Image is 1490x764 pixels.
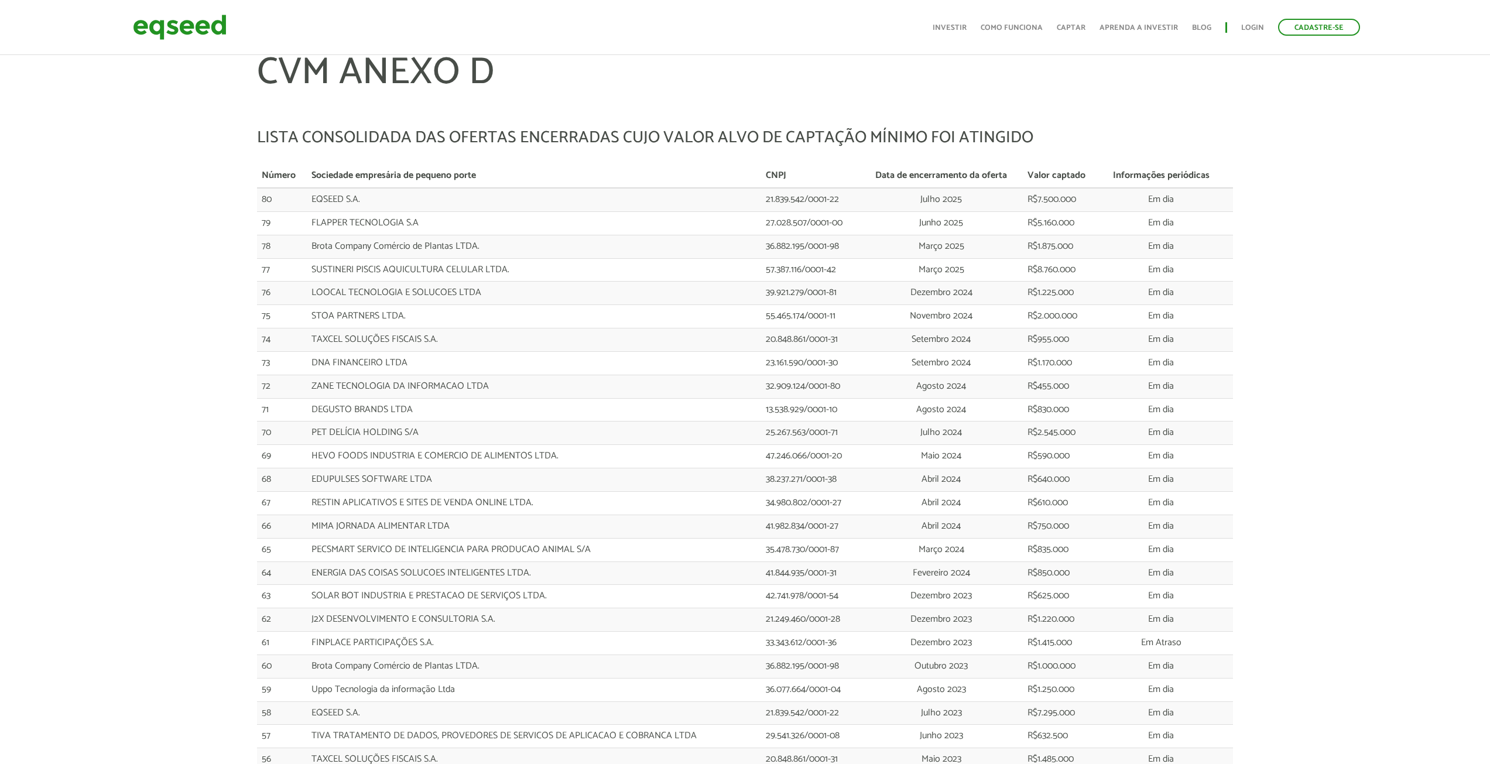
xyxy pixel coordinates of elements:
[1100,375,1222,398] td: Em dia
[919,262,964,277] span: Março 2025
[1100,561,1222,585] td: Em dia
[1100,282,1222,305] td: Em dia
[1023,305,1100,328] td: R$2.000.000
[257,351,307,375] td: 73
[1100,445,1222,468] td: Em dia
[914,658,968,674] span: Outubro 2023
[1023,165,1100,188] th: Valor captado
[307,655,761,678] td: Brota Company Comércio de Plantas LTDA.
[257,53,1233,129] h1: CVM ANEXO D
[916,378,966,394] span: Agosto 2024
[910,635,972,650] span: Dezembro 2023
[307,235,761,258] td: Brota Company Comércio de Plantas LTDA.
[257,165,307,188] th: Número
[1023,608,1100,632] td: R$1.220.000
[761,701,860,725] td: 21.839.542/0001-22
[307,305,761,328] td: STOA PARTNERS LTDA.
[307,632,761,655] td: FINPLACE PARTICIPAÇÕES S.A.
[761,188,860,211] td: 21.839.542/0001-22
[307,445,761,468] td: HEVO FOODS INDUSTRIA E COMERCIO DE ALIMENTOS LTDA.
[1023,561,1100,585] td: R$850.000
[1100,468,1222,492] td: Em dia
[761,678,860,701] td: 36.077.664/0001-04
[1023,585,1100,608] td: R$625.000
[919,215,963,231] span: Junho 2025
[307,351,761,375] td: DNA FINANCEIRO LTDA
[1100,398,1222,422] td: Em dia
[1100,211,1222,235] td: Em dia
[1023,655,1100,678] td: R$1.000.000
[307,282,761,305] td: LOOCAL TECNOLOGIA E SOLUCOES LTDA
[1100,258,1222,282] td: Em dia
[257,585,307,608] td: 63
[1023,492,1100,515] td: R$610.000
[922,495,961,511] span: Abril 2024
[761,632,860,655] td: 33.343.612/0001-36
[860,165,1022,188] th: Data de encerramento da oferta
[1100,188,1222,211] td: Em dia
[919,238,964,254] span: Março 2025
[920,191,962,207] span: Julho 2025
[1100,538,1222,561] td: Em dia
[257,468,307,492] td: 68
[307,398,761,422] td: DEGUSTO BRANDS LTDA
[1192,24,1211,32] a: Blog
[761,561,860,585] td: 41.844.935/0001-31
[257,211,307,235] td: 79
[307,422,761,445] td: PET DELÍCIA HOLDING S/A
[1023,632,1100,655] td: R$1.415.000
[307,725,761,748] td: TIVA TRATAMENTO DE DADOS, PROVEDORES DE SERVICOS DE APLICACAO E COBRANCA LTDA
[1023,678,1100,701] td: R$1.250.000
[1023,445,1100,468] td: R$590.000
[1023,282,1100,305] td: R$1.225.000
[761,445,860,468] td: 47.246.066/0001-20
[1023,375,1100,398] td: R$455.000
[307,188,761,211] td: EQSEED S.A.
[1100,422,1222,445] td: Em dia
[761,165,860,188] th: CNPJ
[257,678,307,701] td: 59
[307,375,761,398] td: ZANE TECNOLOGIA DA INFORMACAO LTDA
[1023,211,1100,235] td: R$5.160.000
[922,518,961,534] span: Abril 2024
[1057,24,1085,32] a: Captar
[1023,538,1100,561] td: R$835.000
[912,331,971,347] span: Setembro 2024
[307,258,761,282] td: SUSTINERI PISCIS AQUICULTURA CELULAR LTDA.
[1023,515,1100,538] td: R$750.000
[920,424,962,440] span: Julho 2024
[761,211,860,235] td: 27.028.507/0001-00
[257,608,307,632] td: 62
[1100,585,1222,608] td: Em dia
[761,608,860,632] td: 21.249.460/0001-28
[307,328,761,352] td: TAXCEL SOLUÇÕES FISCAIS S.A.
[933,24,967,32] a: Investir
[307,701,761,725] td: EQSEED S.A.
[910,308,972,324] span: Novembro 2024
[307,468,761,492] td: EDUPULSES SOFTWARE LTDA
[1023,398,1100,422] td: R$830.000
[761,235,860,258] td: 36.882.195/0001-98
[761,282,860,305] td: 39.921.279/0001-81
[912,355,971,371] span: Setembro 2024
[307,585,761,608] td: SOLAR BOT INDUSTRIA E PRESTACAO DE SERVIÇOS LTDA.
[1100,701,1222,725] td: Em dia
[257,655,307,678] td: 60
[257,701,307,725] td: 58
[307,608,761,632] td: J2X DESENVOLVIMENTO E CONSULTORIA S.A.
[257,538,307,561] td: 65
[1100,655,1222,678] td: Em dia
[761,725,860,748] td: 29.541.326/0001-08
[257,725,307,748] td: 57
[307,561,761,585] td: ENERGIA DAS COISAS SOLUCOES INTELIGENTES LTDA.
[761,492,860,515] td: 34.980.802/0001-27
[1023,328,1100,352] td: R$955.000
[1023,258,1100,282] td: R$8.760.000
[910,588,972,604] span: Dezembro 2023
[761,398,860,422] td: 13.538.929/0001-10
[307,678,761,701] td: Uppo Tecnologia da informação Ltda
[257,492,307,515] td: 67
[307,165,761,188] th: Sociedade empresária de pequeno porte
[922,471,961,487] span: Abril 2024
[916,402,966,417] span: Agosto 2024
